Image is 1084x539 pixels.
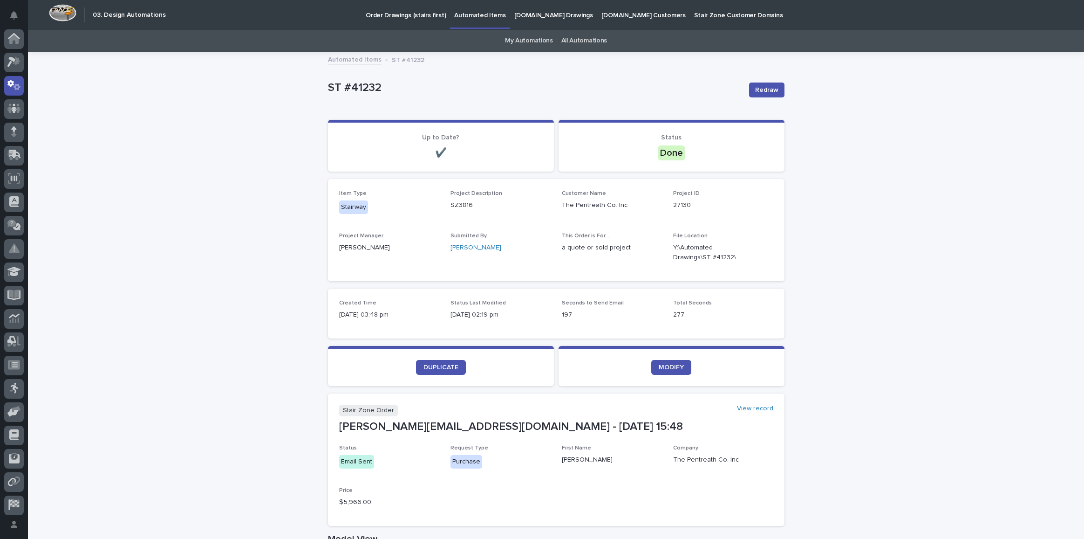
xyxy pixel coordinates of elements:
[49,4,76,21] img: Workspace Logo
[562,455,662,465] p: [PERSON_NAME]
[12,11,24,26] div: Notifications
[339,200,368,214] div: Stairway
[562,310,662,320] p: 197
[562,445,591,451] span: First Name
[339,455,374,469] div: Email Sent
[737,405,773,413] a: View record
[673,310,773,320] p: 277
[755,85,778,95] span: Redraw
[562,243,662,253] p: a quote or sold project
[339,445,357,451] span: Status
[339,420,773,434] p: [PERSON_NAME][EMAIL_ADDRESS][DOMAIN_NAME] - [DATE] 15:48
[339,405,398,416] p: Stair Zone Order
[673,191,700,196] span: Project ID
[659,364,684,371] span: MODIFY
[422,134,459,141] span: Up to Date?
[673,445,698,451] span: Company
[450,200,551,210] p: SZ3816
[450,233,487,239] span: Submitted By
[562,191,606,196] span: Customer Name
[673,243,751,263] : Y:\Automated Drawings\ST #41232\
[339,243,439,253] p: [PERSON_NAME]
[392,54,424,64] p: ST #41232
[673,300,712,306] span: Total Seconds
[505,30,553,52] a: My Automations
[423,364,458,371] span: DUPLICATE
[339,488,353,493] span: Price
[450,455,482,469] div: Purchase
[450,445,488,451] span: Request Type
[450,310,551,320] p: [DATE] 02:19 pm
[328,54,382,64] a: Automated Items
[561,30,607,52] a: All Automations
[673,200,773,210] p: 27130
[339,147,543,159] p: ✔️
[749,83,784,97] button: Redraw
[4,6,24,25] button: Notifications
[562,233,609,239] span: This Order is For...
[328,81,742,95] p: ST #41232
[562,200,662,210] p: The Pentreath Co. Inc
[673,455,773,465] p: The Pentreath Co. Inc
[93,11,166,19] h2: 03. Design Automations
[339,310,439,320] p: [DATE] 03:48 pm
[339,233,383,239] span: Project Manager
[673,233,708,239] span: File Location
[658,145,685,160] div: Done
[339,300,376,306] span: Created Time
[661,134,682,141] span: Status
[450,300,506,306] span: Status Last Modified
[450,243,501,253] a: [PERSON_NAME]
[339,498,439,507] p: $ 5,966.00
[339,191,367,196] span: Item Type
[450,191,502,196] span: Project Description
[562,300,624,306] span: Seconds to Send Email
[416,360,466,375] a: DUPLICATE
[651,360,691,375] a: MODIFY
